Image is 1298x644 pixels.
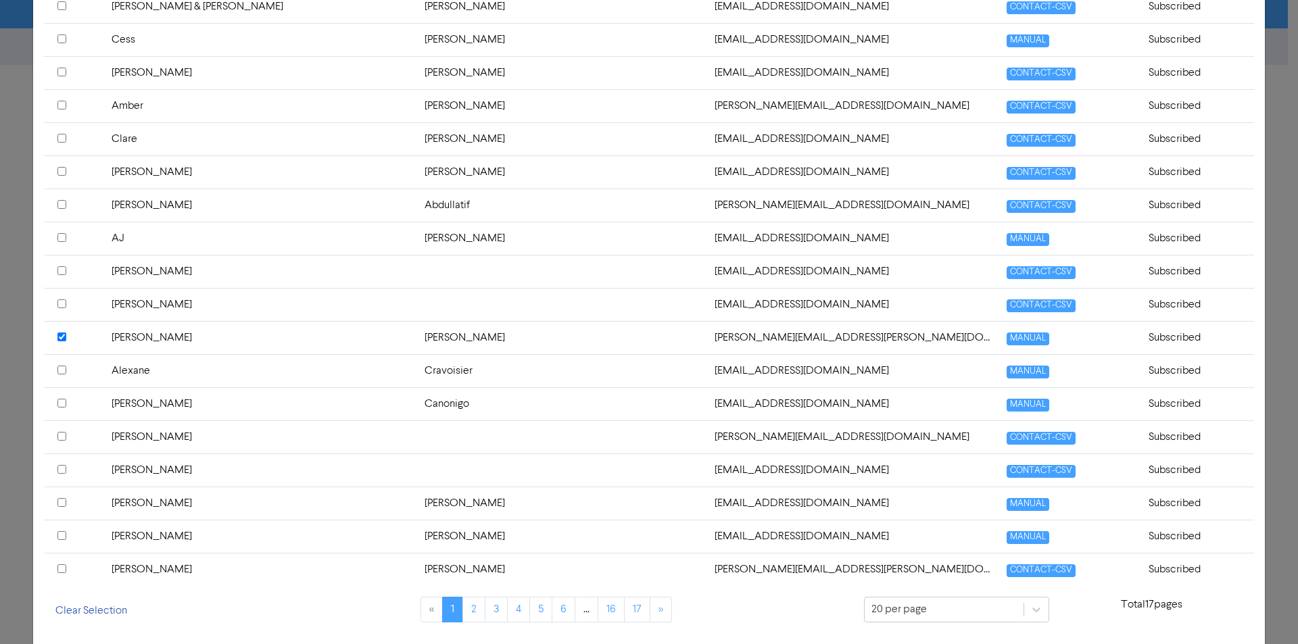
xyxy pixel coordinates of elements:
span: MANUAL [1007,498,1049,511]
td: [PERSON_NAME] [416,487,577,520]
td: Alexane [103,354,416,387]
a: Page 4 [507,597,530,622]
td: [PERSON_NAME] [416,222,577,255]
td: [PERSON_NAME] [103,189,416,222]
td: a.cretella@outlook.com [706,89,999,122]
td: [PERSON_NAME] [416,155,577,189]
td: [PERSON_NAME] [103,155,416,189]
td: [PERSON_NAME] [103,56,416,89]
td: Subscribed [1140,420,1254,453]
td: [PERSON_NAME] [103,288,416,321]
td: [PERSON_NAME] [416,56,577,89]
span: CONTACT-CSV [1007,299,1076,312]
span: CONTACT-CSV [1007,266,1076,279]
td: amycoster1@gmail.com [706,487,999,520]
a: » [650,597,672,622]
td: Abdullatif [416,189,577,222]
td: [PERSON_NAME] [416,122,577,155]
td: Subscribed [1140,23,1254,56]
span: MANUAL [1007,399,1049,412]
td: Subscribed [1140,487,1254,520]
div: 20 per page [871,601,927,618]
td: [PERSON_NAME] [416,520,577,553]
td: Subscribed [1140,89,1254,122]
span: MANUAL [1007,34,1049,47]
td: alessio.sprea@gmail.com [706,288,999,321]
td: [PERSON_NAME] [416,321,577,354]
td: [PERSON_NAME] [103,420,416,453]
td: algcanonigo@gmail.com [706,387,999,420]
span: CONTACT-CSV [1007,432,1076,445]
span: MANUAL [1007,366,1049,378]
span: CONTACT-CSV [1007,68,1076,80]
td: admin@visions.com.au [706,122,999,155]
td: Subscribed [1140,520,1254,553]
td: Subscribed [1140,222,1254,255]
p: Total 17 pages [1049,597,1254,613]
td: adrianb@comptongreen.com.au [706,155,999,189]
td: Canonigo [416,387,577,420]
td: alansmall36@gmail.com [706,255,999,288]
span: CONTACT-CSV [1007,134,1076,147]
td: [PERSON_NAME] [416,23,577,56]
td: [PERSON_NAME] [103,553,416,586]
a: Page 17 [624,597,650,622]
span: MANUAL [1007,233,1049,246]
td: ahmad_tats@hotmail.com [706,189,999,222]
span: CONTACT-CSV [1007,465,1076,478]
span: CONTACT-CSV [1007,167,1076,180]
td: Cess [103,23,416,56]
a: Page 2 [462,597,485,622]
td: [PERSON_NAME] [103,255,416,288]
td: Cravoisier [416,354,577,387]
td: acondello@condellolawyers.com.au [706,56,999,89]
td: Subscribed [1140,321,1254,354]
td: [PERSON_NAME] [416,553,577,586]
td: [PERSON_NAME] [103,487,416,520]
a: Page 6 [552,597,575,622]
td: Subscribed [1140,288,1254,321]
td: amandavella2@bigpond.com [706,453,999,487]
span: CONTACT-CSV [1007,200,1076,213]
button: Clear Selection [44,597,139,625]
td: Subscribed [1140,122,1254,155]
a: Page 1 is your current page [442,597,463,622]
td: [PERSON_NAME] [416,89,577,122]
span: MANUAL [1007,531,1049,544]
td: allen@deemahstone.com [706,420,999,453]
td: [PERSON_NAME] [103,387,416,420]
td: Amber [103,89,416,122]
td: Subscribed [1140,387,1254,420]
td: [PERSON_NAME] [103,520,416,553]
a: Page 3 [485,597,508,622]
span: CONTACT-CSV [1007,1,1076,14]
td: accounts@visions.com.au [706,23,999,56]
td: alexane.cravoisier@gmail.com [706,354,999,387]
td: anna.fragomeni@arpansa.gov.au [706,553,999,586]
td: [PERSON_NAME] [103,321,416,354]
td: Subscribed [1140,354,1254,387]
td: AJ [103,222,416,255]
a: Page 5 [529,597,552,622]
span: MANUAL [1007,332,1049,345]
span: CONTACT-CSV [1007,564,1076,577]
td: Subscribed [1140,189,1254,222]
td: Subscribed [1140,255,1254,288]
td: alexander.marcou@vicbar.com.au [706,321,999,354]
td: Subscribed [1140,56,1254,89]
td: Clare [103,122,416,155]
td: Subscribed [1140,553,1254,586]
td: ajcatarina@outlook.com [706,222,999,255]
td: Subscribed [1140,453,1254,487]
td: Subscribed [1140,155,1254,189]
td: andyf73@bigpond.com [706,520,999,553]
a: Page 16 [598,597,625,622]
iframe: Chat Widget [1230,579,1298,644]
td: [PERSON_NAME] [103,453,416,487]
span: CONTACT-CSV [1007,101,1076,114]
